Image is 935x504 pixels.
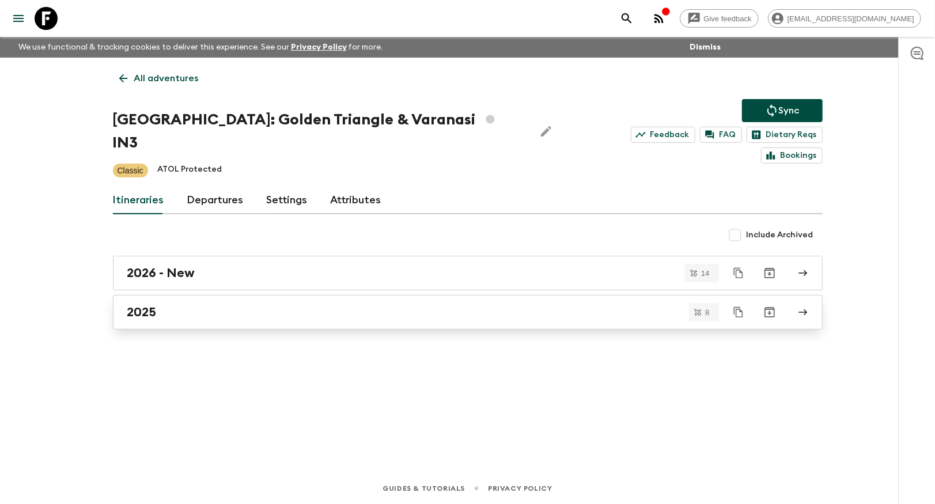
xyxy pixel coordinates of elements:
[134,71,199,85] p: All adventures
[700,127,742,143] a: FAQ
[747,229,813,241] span: Include Archived
[267,187,308,214] a: Settings
[118,165,143,176] p: Classic
[157,164,222,177] p: ATOL Protected
[779,104,800,118] p: Sync
[698,14,758,23] span: Give feedback
[14,37,388,58] p: We use functional & tracking cookies to deliver this experience. See our for more.
[187,187,244,214] a: Departures
[113,67,205,90] a: All adventures
[7,7,30,30] button: menu
[113,187,164,214] a: Itineraries
[615,7,638,30] button: search adventures
[291,43,347,51] a: Privacy Policy
[680,9,759,28] a: Give feedback
[758,262,781,285] button: Archive
[535,108,558,154] button: Edit Adventure Title
[694,270,716,277] span: 14
[127,266,195,281] h2: 2026 - New
[488,482,552,495] a: Privacy Policy
[113,256,823,290] a: 2026 - New
[113,108,525,154] h1: [GEOGRAPHIC_DATA]: Golden Triangle & Varanasi IN3
[781,14,921,23] span: [EMAIL_ADDRESS][DOMAIN_NAME]
[113,295,823,329] a: 2025
[768,9,921,28] div: [EMAIL_ADDRESS][DOMAIN_NAME]
[728,302,749,323] button: Duplicate
[698,309,716,316] span: 8
[747,127,823,143] a: Dietary Reqs
[687,39,724,55] button: Dismiss
[331,187,381,214] a: Attributes
[742,99,823,122] button: Sync adventure departures to the booking engine
[761,147,823,164] a: Bookings
[127,305,157,320] h2: 2025
[758,301,781,324] button: Archive
[383,482,465,495] a: Guides & Tutorials
[728,263,749,283] button: Duplicate
[631,127,695,143] a: Feedback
